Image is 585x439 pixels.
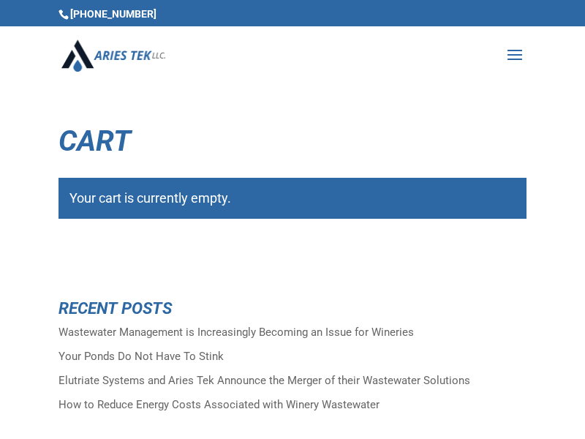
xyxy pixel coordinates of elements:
[58,374,470,387] a: Elutriate Systems and Aries Tek Announce the Merger of their Wastewater Solutions
[58,300,526,324] h4: Recent Posts
[58,127,526,163] h1: Cart
[58,178,526,219] div: Your cart is currently empty.
[58,245,186,282] a: Return to shop
[58,398,380,411] a: How to Reduce Energy Costs Associated with Winery Wastewater
[58,350,224,363] a: Your Ponds Do Not Have To Stink
[61,40,165,71] img: Aries Tek
[58,326,414,339] a: Wastewater Management is Increasingly Becoming an Issue for Wineries
[58,8,156,20] span: [PHONE_NUMBER]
